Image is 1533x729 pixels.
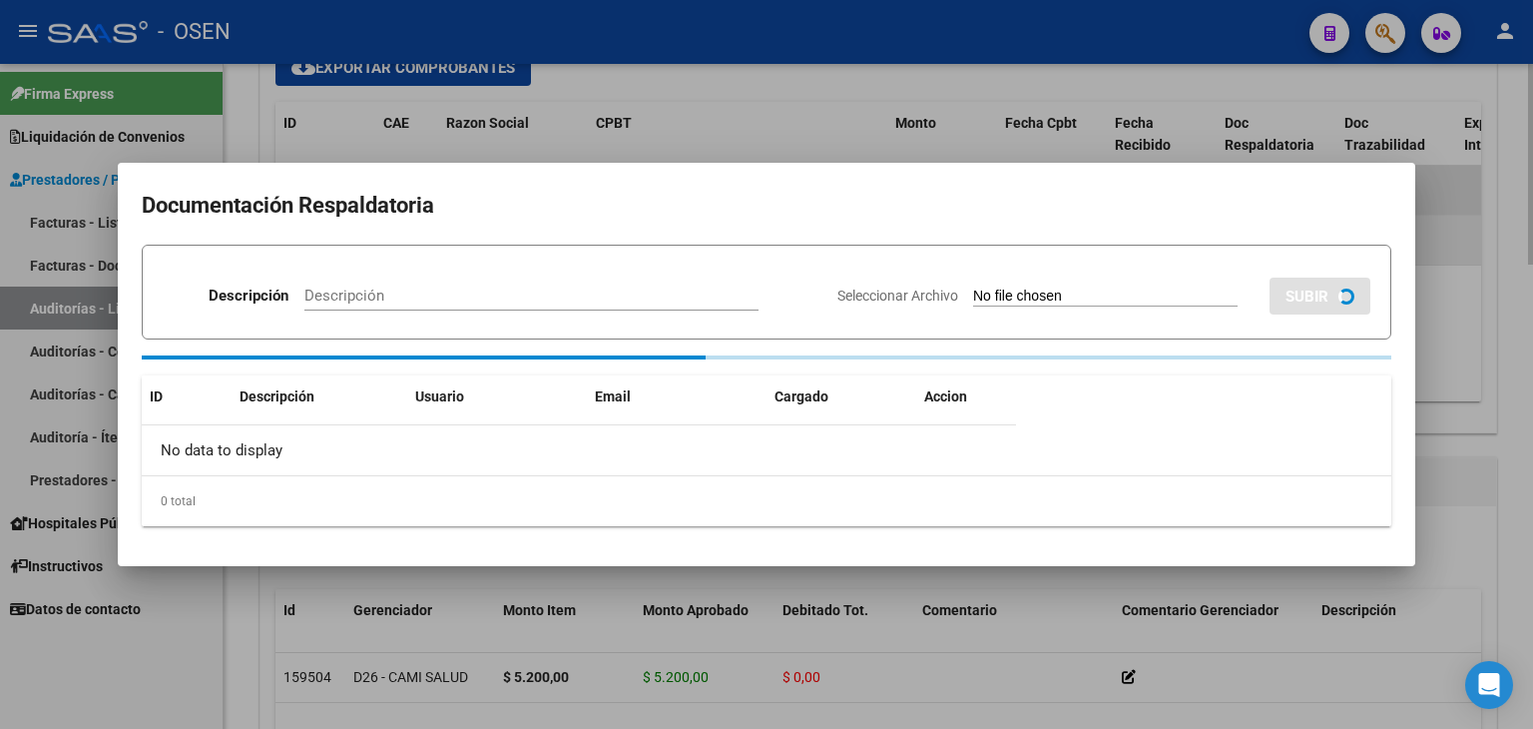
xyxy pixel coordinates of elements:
[587,375,766,418] datatable-header-cell: Email
[595,388,631,404] span: Email
[150,388,163,404] span: ID
[916,375,1016,418] datatable-header-cell: Accion
[209,285,288,308] p: Descripción
[1285,288,1328,306] span: SUBIR
[407,375,587,418] datatable-header-cell: Usuario
[924,388,967,404] span: Accion
[766,375,916,418] datatable-header-cell: Cargado
[837,288,958,304] span: Seleccionar Archivo
[142,425,1016,475] div: No data to display
[1270,278,1370,315] button: SUBIR
[142,187,1391,225] h2: Documentación Respaldatoria
[774,388,828,404] span: Cargado
[232,375,407,418] datatable-header-cell: Descripción
[240,388,314,404] span: Descripción
[1465,661,1513,709] div: Open Intercom Messenger
[142,375,232,418] datatable-header-cell: ID
[415,388,464,404] span: Usuario
[142,476,1391,526] div: 0 total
